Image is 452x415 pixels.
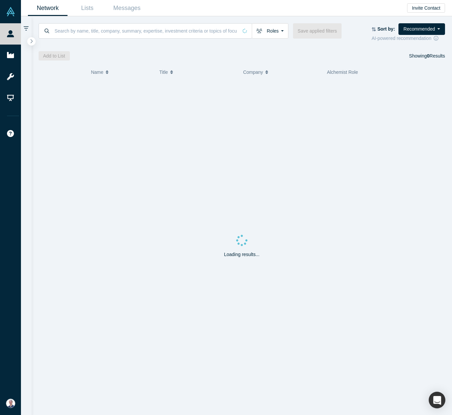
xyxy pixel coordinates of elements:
button: Roles [252,23,288,39]
button: Recommended [398,23,445,35]
a: Lists [68,0,107,16]
a: Messages [107,0,147,16]
strong: 0 [427,53,430,59]
button: Invite Contact [407,3,445,13]
span: Alchemist Role [327,69,358,75]
button: Name [91,65,152,79]
div: Showing [409,51,445,61]
p: Loading results... [224,251,259,258]
span: Name [91,65,103,79]
input: Search by name, title, company, summary, expertise, investment criteria or topics of focus [54,23,238,39]
button: Company [243,65,320,79]
span: Results [427,53,445,59]
strong: Sort by: [377,26,395,32]
img: Alchemist Vault Logo [6,7,15,16]
img: Riya Fukui MD's Account [6,399,15,408]
div: AI-powered recommendation [372,35,445,42]
span: Title [159,65,168,79]
span: Company [243,65,263,79]
a: Network [28,0,68,16]
button: Add to List [39,51,70,61]
button: Save applied filters [293,23,342,39]
button: Title [159,65,236,79]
